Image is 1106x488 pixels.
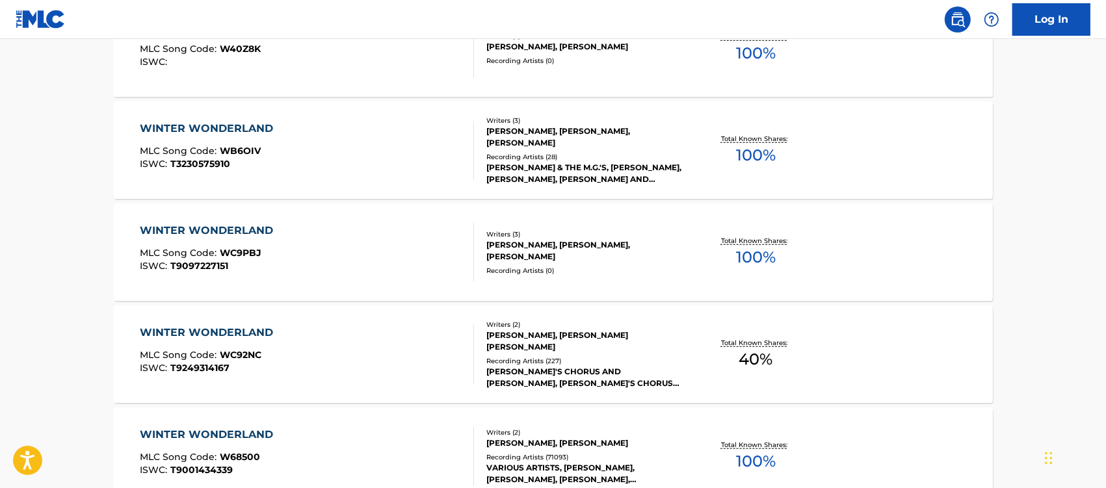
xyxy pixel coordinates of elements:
[945,6,971,32] a: Public Search
[140,121,280,136] div: WINTER WONDERLAND
[486,320,683,329] div: Writers ( 2 )
[114,305,993,403] a: WINTER WONDERLANDMLC Song Code:WC92NCISWC:T9249314167Writers (2)[PERSON_NAME], [PERSON_NAME] [PER...
[140,427,280,443] div: WINTER WONDERLAND
[140,260,170,272] span: ISWC :
[140,158,170,170] span: ISWC :
[736,42,776,65] span: 100 %
[170,464,233,476] span: T9001434339
[486,356,683,366] div: Recording Artists ( 227 )
[1041,426,1106,488] iframe: Chat Widget
[16,10,66,29] img: MLC Logo
[486,329,683,353] div: [PERSON_NAME], [PERSON_NAME] [PERSON_NAME]
[721,440,791,450] p: Total Known Shares:
[1045,439,1053,478] div: Drag
[140,247,220,259] span: MLC Song Code :
[486,266,683,276] div: Recording Artists ( 0 )
[736,246,776,269] span: 100 %
[721,134,791,144] p: Total Known Shares:
[140,464,170,476] span: ISWC :
[721,236,791,246] p: Total Known Shares:
[140,56,170,68] span: ISWC :
[140,223,280,238] div: WINTER WONDERLAND
[486,125,683,149] div: [PERSON_NAME], [PERSON_NAME], [PERSON_NAME]
[486,239,683,263] div: [PERSON_NAME], [PERSON_NAME], [PERSON_NAME]
[140,349,220,361] span: MLC Song Code :
[979,6,1005,32] div: Help
[140,145,220,157] span: MLC Song Code :
[486,229,683,239] div: Writers ( 3 )
[739,348,772,371] span: 40 %
[140,451,220,463] span: MLC Song Code :
[486,41,683,53] div: [PERSON_NAME], [PERSON_NAME]
[114,203,993,301] a: WINTER WONDERLANDMLC Song Code:WC9PBJISWC:T9097227151Writers (3)[PERSON_NAME], [PERSON_NAME], [PE...
[220,145,261,157] span: WB6OIV
[486,462,683,485] div: VARIOUS ARTISTS, [PERSON_NAME], [PERSON_NAME], [PERSON_NAME], [PERSON_NAME]
[170,362,230,374] span: T9249314167
[140,43,220,55] span: MLC Song Code :
[140,325,280,340] div: WINTER WONDERLAND
[486,162,683,185] div: [PERSON_NAME] & THE M.G.'S, [PERSON_NAME], [PERSON_NAME], [PERSON_NAME] AND [PERSON_NAME] + [PERS...
[736,450,776,473] span: 100 %
[220,349,261,361] span: WC92NC
[486,56,683,66] div: Recording Artists ( 0 )
[736,144,776,167] span: 100 %
[486,366,683,389] div: [PERSON_NAME]'S CHORUS AND [PERSON_NAME], [PERSON_NAME]'S CHORUS AND [PERSON_NAME], [PERSON_NAME]...
[1012,3,1090,36] a: Log In
[220,451,260,463] span: W68500
[486,452,683,462] div: Recording Artists ( 71093 )
[984,12,999,27] img: help
[950,12,966,27] img: search
[220,247,261,259] span: WC9PBJ
[170,260,228,272] span: T9097227151
[170,158,230,170] span: T3230575910
[486,437,683,449] div: [PERSON_NAME], [PERSON_NAME]
[220,43,261,55] span: W40Z8K
[486,428,683,437] div: Writers ( 2 )
[140,362,170,374] span: ISWC :
[114,101,993,199] a: WINTER WONDERLANDMLC Song Code:WB6OIVISWC:T3230575910Writers (3)[PERSON_NAME], [PERSON_NAME], [PE...
[486,152,683,162] div: Recording Artists ( 28 )
[721,338,791,348] p: Total Known Shares:
[486,116,683,125] div: Writers ( 3 )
